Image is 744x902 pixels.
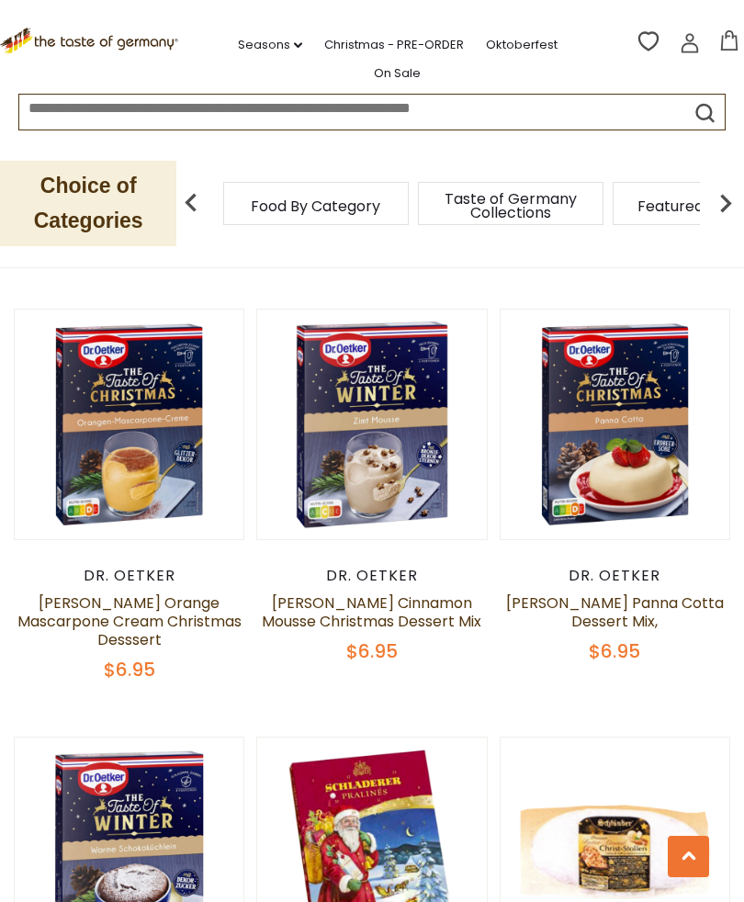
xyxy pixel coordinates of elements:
img: Dr. Oetker Cinnamon Mousse Christmas Dessert Mix [257,310,486,538]
a: Christmas - PRE-ORDER [324,35,464,55]
a: Seasons [238,35,302,55]
span: $6.95 [346,638,398,664]
div: Dr. Oetker [14,567,244,585]
div: Dr. Oetker [500,567,730,585]
img: next arrow [707,185,744,221]
a: On Sale [374,63,421,84]
span: $6.95 [589,638,640,664]
div: Dr. Oetker [256,567,487,585]
a: Taste of Germany Collections [437,192,584,220]
a: Oktoberfest [486,35,558,55]
span: $6.95 [104,657,155,682]
img: Dr. Oetker Panna Cotta Dessert Mix, [501,310,729,538]
a: Food By Category [251,199,380,213]
img: previous arrow [173,185,209,221]
a: [PERSON_NAME] Cinnamon Mousse Christmas Dessert Mix [262,592,481,632]
a: [PERSON_NAME] Orange Mascarpone Cream Christmas Desssert [17,592,242,650]
a: [PERSON_NAME] Panna Cotta Dessert Mix, [506,592,724,632]
img: Dr. Oetker Orange Mascarpone Cream Christmas Desssert [15,310,243,538]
